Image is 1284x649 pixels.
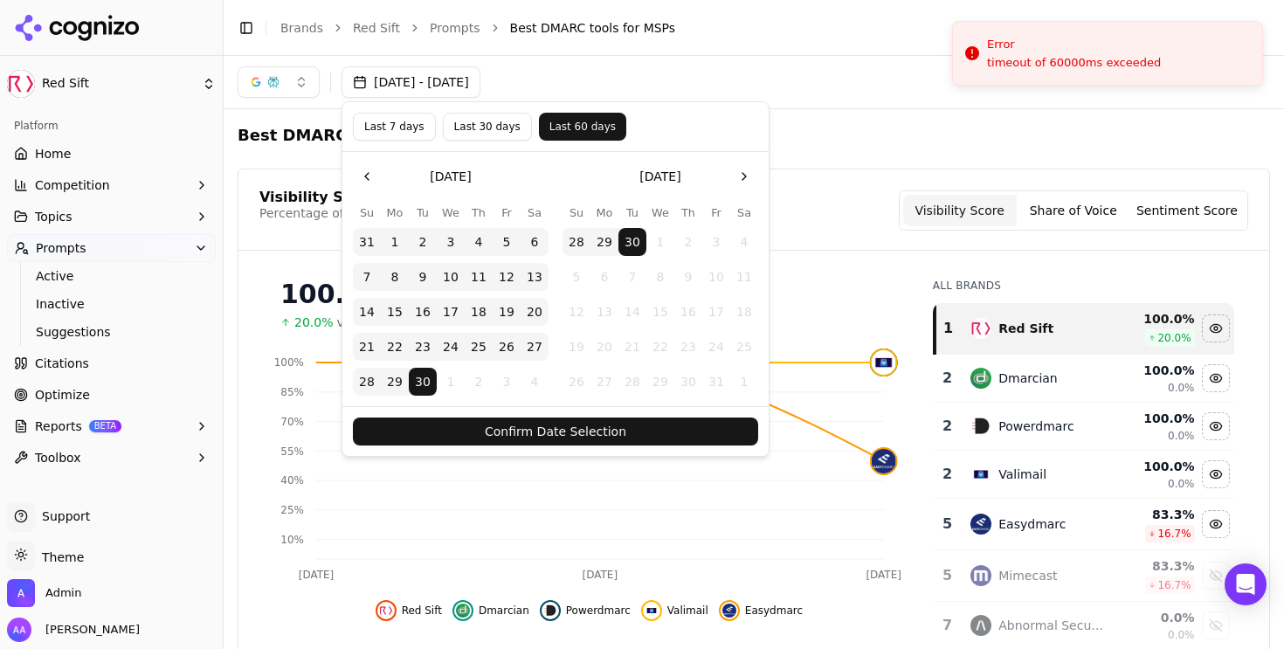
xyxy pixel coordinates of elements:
button: Tuesday, September 16th, 2025, selected [409,298,437,326]
button: Open user button [7,618,140,642]
button: Visibility Score [903,195,1017,226]
button: Friday, September 5th, 2025, selected [493,228,521,256]
img: dmarcian [970,368,991,389]
button: Today, Tuesday, September 30th, 2025, selected [618,228,646,256]
span: vs [DATE] - [DATE] [336,314,449,331]
tspan: 70% [280,416,304,428]
button: Open organization switcher [7,579,81,607]
a: Prompts [430,19,480,37]
a: Brands [280,21,323,35]
span: Topics [35,208,72,225]
div: 100.0% [280,279,898,310]
div: 0.0 % [1119,609,1195,626]
button: Sunday, September 21st, 2025, selected [353,333,381,361]
span: Inactive [36,295,188,313]
button: Wednesday, September 3rd, 2025, selected [437,228,465,256]
button: Hide red sift data [376,600,442,621]
div: timeout of 60000ms exceeded [987,55,1161,71]
button: Saturday, September 27th, 2025, selected [521,333,549,361]
div: 2 [942,464,954,485]
button: Today, Tuesday, September 30th, 2025, selected [409,368,437,396]
img: abnormal security [970,615,991,636]
div: Abnormal Security [998,617,1105,634]
button: Thursday, September 11th, 2025, selected [465,263,493,291]
div: Mimecast [998,567,1057,584]
tr: 1red siftRed Sift100.0%20.0%Hide red sift data [935,303,1234,355]
button: Monday, September 1st, 2025, selected [381,228,409,256]
button: Last 30 days [443,113,532,141]
span: Reports [35,418,82,435]
button: Competition [7,171,216,199]
div: Valimail [998,466,1046,483]
a: Optimize [7,381,216,409]
div: All Brands [933,279,1234,293]
span: 20.0% [294,314,333,331]
a: Red Sift [353,19,400,37]
a: Suggestions [29,320,195,344]
button: Hide dmarcian data [452,600,529,621]
button: Monday, September 22nd, 2025, selected [381,333,409,361]
div: 100.0 % [1119,362,1195,379]
button: Friday, September 19th, 2025, selected [493,298,521,326]
tspan: 55% [280,445,304,458]
button: Show mimecast data [1202,562,1230,590]
th: Wednesday [437,204,465,221]
img: red sift [379,604,393,618]
div: 1 [943,318,954,339]
span: 16.7 % [1157,527,1191,541]
img: valimail [872,350,896,375]
div: 2 [942,416,954,437]
table: September 2025 [353,204,549,396]
span: [PERSON_NAME] [38,622,140,638]
tspan: 85% [280,386,304,398]
button: Topics [7,203,216,231]
button: Monday, September 8th, 2025, selected [381,263,409,291]
button: Monday, September 29th, 2025, selected [590,228,618,256]
button: Toolbox [7,444,216,472]
div: 100.0 % [1119,458,1195,475]
img: powerdmarc [970,416,991,437]
span: Prompts [36,239,86,257]
span: 0.0% [1168,628,1195,642]
button: Share of Voice [1017,195,1130,226]
div: 2 [942,368,954,389]
nav: breadcrumb [280,19,1235,37]
button: Hide easydmarc data [1202,510,1230,538]
a: Home [7,140,216,168]
tr: 5easydmarcEasydmarc83.3%16.7%Hide easydmarc data [935,499,1234,550]
button: Tuesday, September 2nd, 2025, selected [409,228,437,256]
div: 83.3 % [1119,506,1195,523]
th: Tuesday [618,204,646,221]
button: Thursday, September 18th, 2025, selected [465,298,493,326]
span: Powerdmarc [566,604,631,618]
span: Support [35,507,90,525]
th: Monday [590,204,618,221]
button: Thursday, September 25th, 2025, selected [465,333,493,361]
button: Friday, September 26th, 2025, selected [493,333,521,361]
button: Last 60 days [539,113,626,141]
img: easydmarc [970,514,991,535]
button: Wednesday, September 10th, 2025, selected [437,263,465,291]
tr: 5mimecastMimecast83.3%16.7%Show mimecast data [935,550,1234,602]
div: 83.3 % [1119,557,1195,575]
span: Admin [45,585,81,601]
tr: 2dmarcianDmarcian100.0%0.0%Hide dmarcian data [935,355,1234,403]
div: Percentage of AI answers that mention your brand [259,204,569,222]
span: Optimize [35,386,90,404]
button: Hide red sift data [1202,314,1230,342]
span: BETA [89,420,121,432]
th: Sunday [353,204,381,221]
th: Friday [493,204,521,221]
span: Toolbox [35,449,81,466]
th: Thursday [674,204,702,221]
button: Hide powerdmarc data [540,600,631,621]
button: Tuesday, September 9th, 2025, selected [409,263,437,291]
th: Thursday [465,204,493,221]
img: easydmarc [872,449,896,473]
img: red sift [970,318,991,339]
tspan: 25% [280,504,304,516]
button: Sunday, September 14th, 2025, selected [353,298,381,326]
th: Friday [702,204,730,221]
span: Dmarcian [479,604,529,618]
button: Sunday, August 31st, 2025, selected [353,228,381,256]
